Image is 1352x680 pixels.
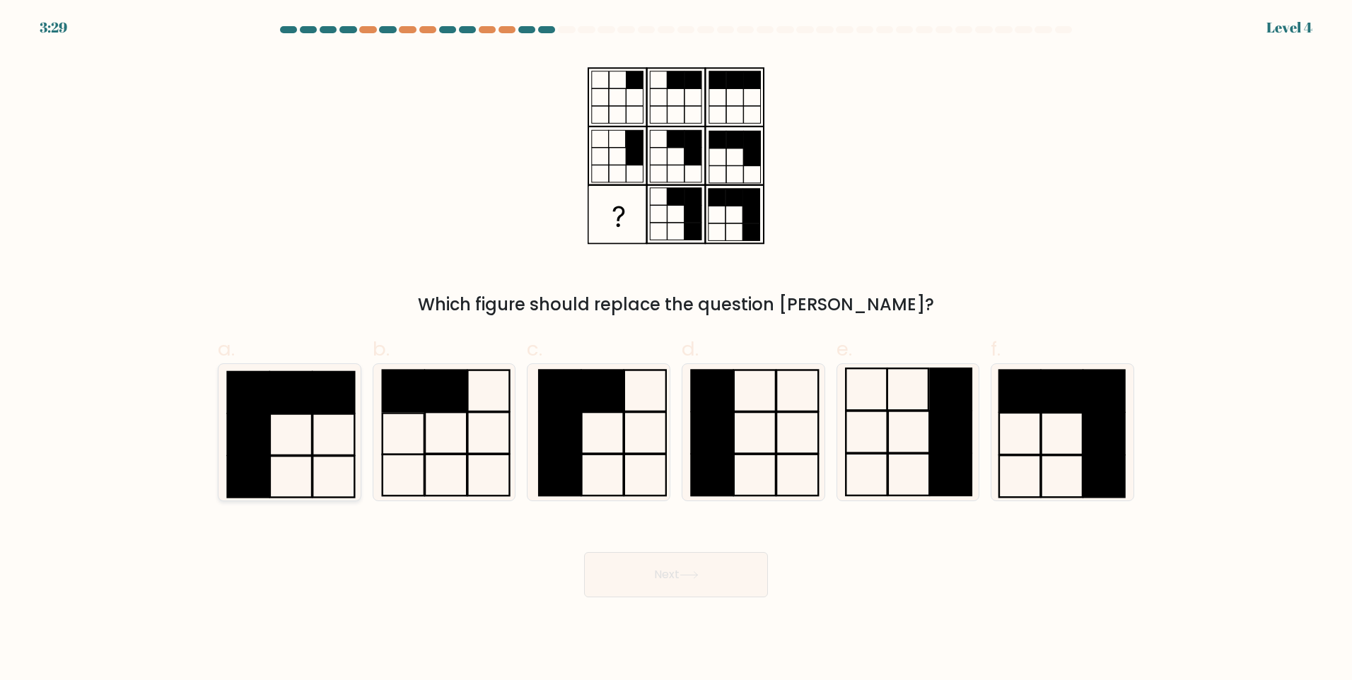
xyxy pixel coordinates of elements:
span: c. [527,335,542,363]
span: d. [682,335,699,363]
span: a. [218,335,235,363]
span: b. [373,335,390,363]
span: f. [991,335,1001,363]
div: Level 4 [1266,17,1312,38]
div: Which figure should replace the question [PERSON_NAME]? [226,292,1126,317]
button: Next [584,552,768,597]
span: e. [837,335,852,363]
div: 3:29 [40,17,67,38]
